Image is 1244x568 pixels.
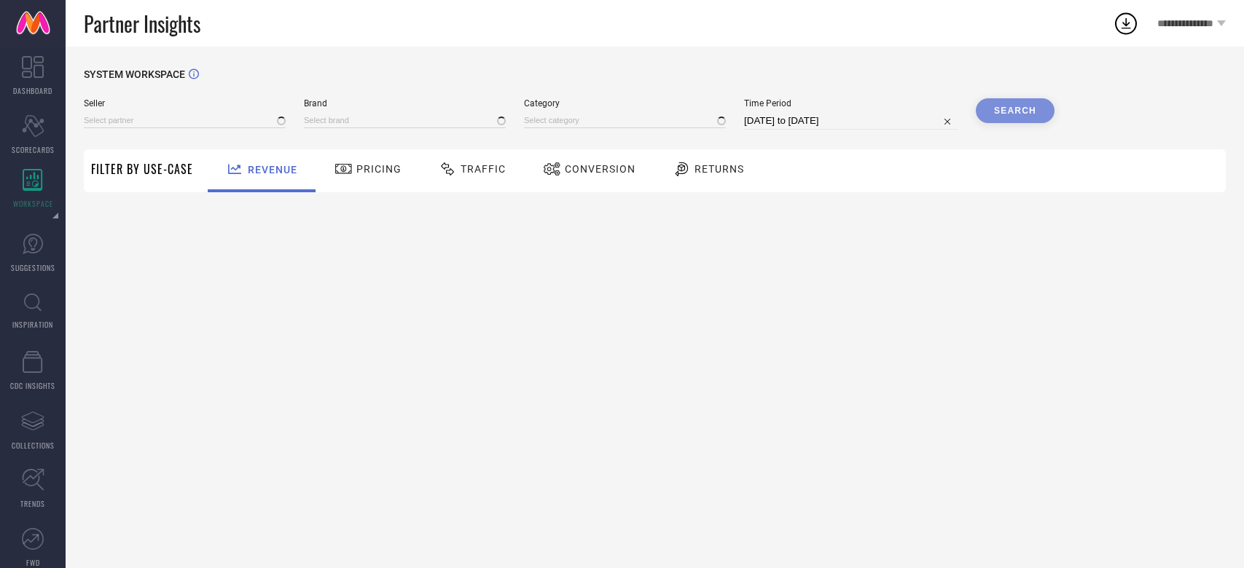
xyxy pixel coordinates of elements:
[695,163,744,175] span: Returns
[11,262,55,273] span: SUGGESTIONS
[524,113,726,128] input: Select category
[84,98,286,109] span: Seller
[13,85,52,96] span: DASHBOARD
[565,163,635,175] span: Conversion
[84,9,200,39] span: Partner Insights
[26,557,40,568] span: FWD
[13,198,53,209] span: WORKSPACE
[10,380,55,391] span: CDC INSIGHTS
[304,98,506,109] span: Brand
[304,113,506,128] input: Select brand
[84,68,185,80] span: SYSTEM WORKSPACE
[461,163,506,175] span: Traffic
[356,163,402,175] span: Pricing
[91,160,193,178] span: Filter By Use-Case
[12,319,53,330] span: INSPIRATION
[20,498,45,509] span: TRENDS
[248,164,297,175] span: Revenue
[84,113,286,128] input: Select partner
[744,98,958,109] span: Time Period
[1113,10,1139,36] div: Open download list
[524,98,726,109] span: Category
[744,112,958,130] input: Select time period
[12,144,55,155] span: SCORECARDS
[12,440,55,451] span: COLLECTIONS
